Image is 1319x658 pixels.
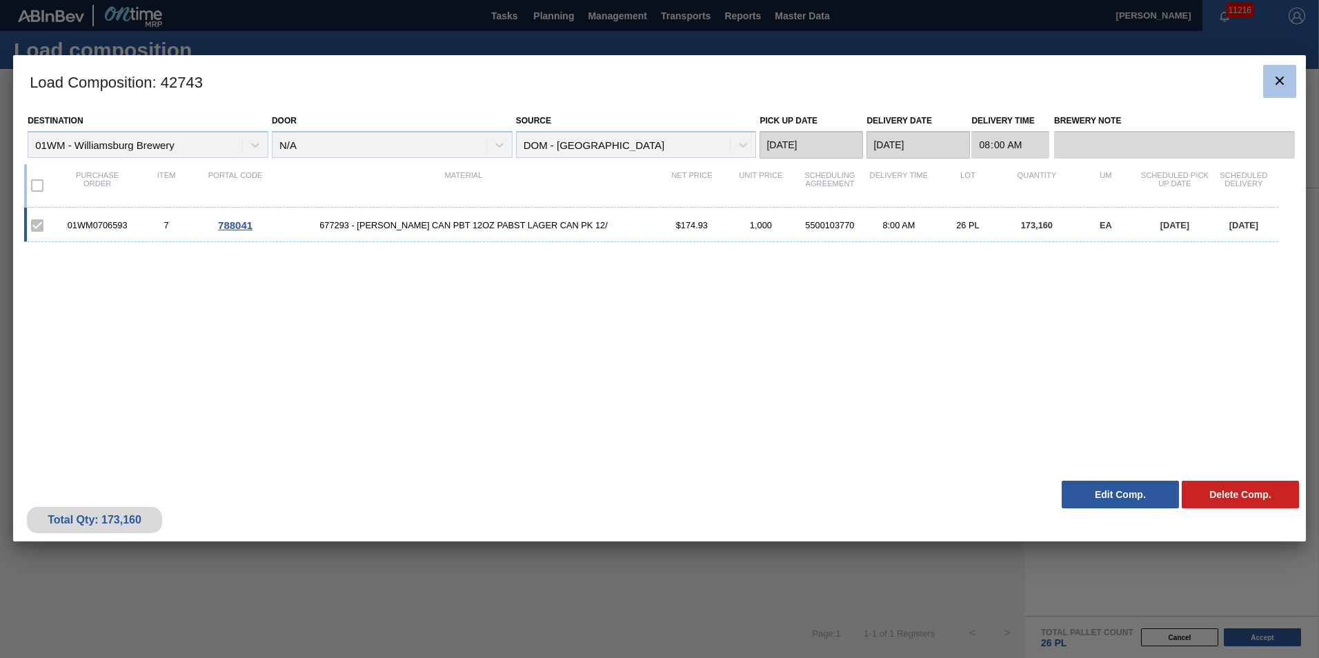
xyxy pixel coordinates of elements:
span: 677293 - CARR CAN PBT 12OZ PABST LAGER CAN PK 12/ [270,220,657,230]
label: Source [516,116,551,126]
div: Delivery Time [864,171,933,200]
div: 26 PL [933,220,1002,230]
span: [DATE] [1229,220,1258,230]
div: Total Qty: 173,160 [37,514,152,526]
div: Purchase order [63,171,132,200]
div: $174.93 [657,220,726,230]
div: Item [132,171,201,200]
div: Material [270,171,657,200]
span: EA [1100,220,1112,230]
div: Quantity [1002,171,1071,200]
input: mm/dd/yyyy [866,131,970,159]
div: Net Price [657,171,726,200]
div: 5500103770 [795,220,864,230]
div: Scheduling Agreement [795,171,864,200]
div: 8:00 AM [864,220,933,230]
label: Destination [28,116,83,126]
div: 01WM0706593 [63,220,132,230]
div: UM [1071,171,1140,200]
label: Pick up Date [760,116,817,126]
h3: Load Composition : 42743 [13,55,1306,108]
label: Door [272,116,297,126]
div: Scheduled Pick up Date [1140,171,1209,200]
div: Go to Order [201,219,270,231]
div: Scheduled Delivery [1209,171,1278,200]
span: 788041 [218,219,252,231]
div: 7 [132,220,201,230]
div: 1,000 [726,220,795,230]
div: Portal code [201,171,270,200]
span: 173,160 [1021,220,1053,230]
div: Lot [933,171,1002,200]
label: Brewery Note [1054,111,1295,131]
span: [DATE] [1160,220,1189,230]
button: Delete Comp. [1182,481,1299,508]
label: Delivery Date [866,116,931,126]
input: mm/dd/yyyy [760,131,863,159]
button: Edit Comp. [1062,481,1179,508]
label: Delivery Time [971,111,1049,131]
div: Unit Price [726,171,795,200]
